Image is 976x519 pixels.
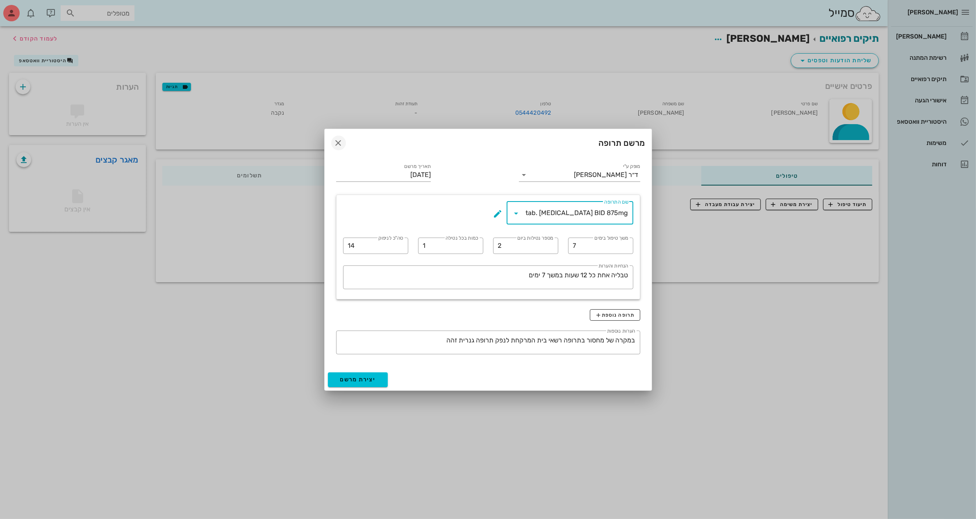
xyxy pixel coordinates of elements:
button: תרופה נוספת [590,309,640,321]
label: שם התרופה [604,199,628,205]
label: סה"כ לניפוק [378,235,403,241]
label: מספר נטילות ביום [517,235,553,241]
div: מרשם תרופה [325,129,652,157]
label: הנחיות והערות [598,263,628,269]
button: יצירת מרשם [328,372,388,387]
label: תאריך מרשם [404,163,431,170]
label: הערות נוספות [607,328,635,334]
label: משך טיפול בימים [594,235,628,241]
div: מופק ע"יד״ר [PERSON_NAME] [519,168,640,181]
span: תרופה נוספת [595,312,635,318]
div: ד״ר [PERSON_NAME] [574,171,639,179]
button: שם התרופה appended action [493,209,503,219]
label: כמות בכל נטילה [445,235,478,241]
label: מופק ע"י [623,163,640,170]
span: יצירת מרשם [340,376,376,383]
